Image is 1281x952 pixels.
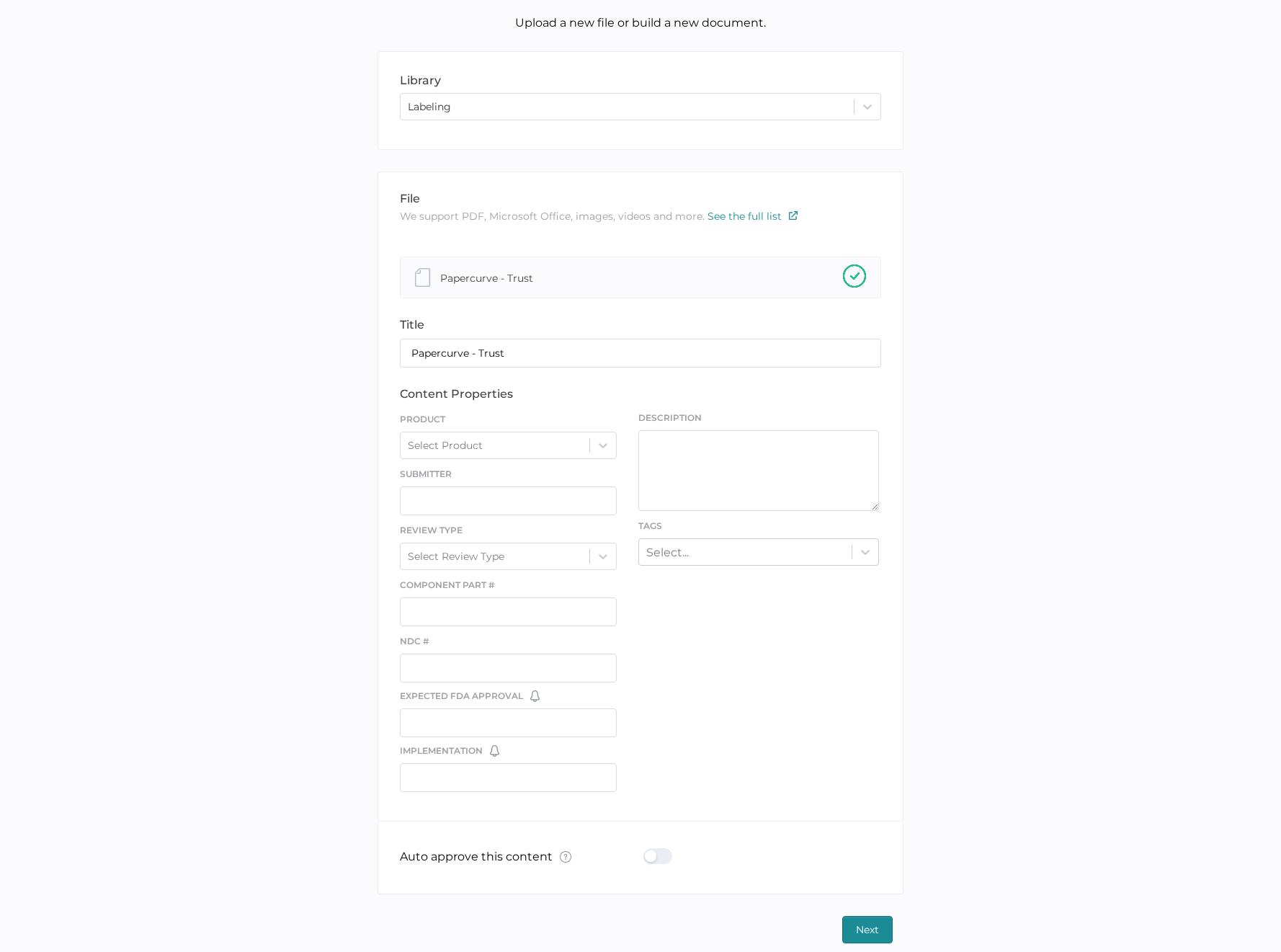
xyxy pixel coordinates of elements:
[400,208,881,224] p: We support PDF, Microsoft Office, images, videos and more.
[856,917,879,943] span: Next
[560,851,571,863] img: tooltip-default.0a89c667.svg
[400,468,452,479] span: Submitter
[400,414,445,424] span: Product
[638,520,662,531] span: Tags
[408,100,451,113] div: Labeling
[843,264,866,288] img: checkmark-upload-success.08ba15b3.svg
[708,210,798,223] a: See the full list
[400,339,881,368] input: Type the name of your content
[400,690,523,703] span: Expected FDA Approval
[490,745,499,757] img: bell-default.8986a8bf.svg
[646,545,689,559] div: Select...
[638,412,879,424] span: Description
[400,192,881,205] div: file
[400,74,881,87] div: library
[515,16,766,30] span: Upload a new file or build a new document.
[400,636,429,646] span: NDC #
[400,850,571,866] p: Auto approve this content
[400,579,495,590] span: Component Part #
[415,268,431,287] img: document-file-grey.20d19ea5.svg
[530,690,540,702] img: bell-default.8986a8bf.svg
[408,439,483,452] div: Select Product
[400,318,881,332] div: title
[440,270,533,285] div: Papercurve - Trust
[408,550,504,563] div: Select Review Type
[842,916,893,943] button: Next
[400,744,483,757] span: Implementation
[400,387,881,401] div: content properties
[789,211,798,220] img: external-link-icon.7ec190a1.svg
[400,525,463,535] span: Review Type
